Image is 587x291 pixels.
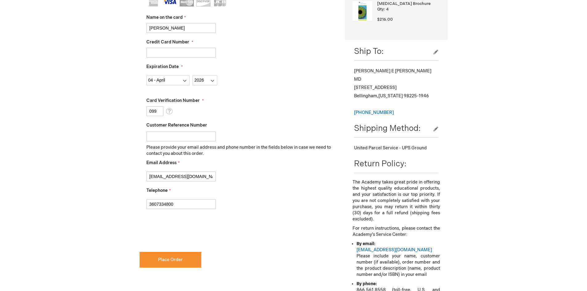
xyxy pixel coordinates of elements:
[377,17,393,22] span: $216.00
[353,1,372,21] img: Cataract Surgery Brochure
[140,252,201,268] button: Place Order
[146,106,163,116] input: Card Verification Number
[140,219,233,243] iframe: reCAPTCHA
[357,247,432,253] a: [EMAIL_ADDRESS][DOMAIN_NAME]
[377,7,384,12] span: Qty
[146,123,207,128] span: Customer Reference Number
[146,160,177,165] span: Email Address
[146,188,168,193] span: Telephone
[146,144,336,157] p: Please provide your email address and phone number in the fields below in case we need to contact...
[357,281,377,286] strong: By phone:
[146,39,189,45] span: Credit Card Number
[146,48,216,58] input: Credit Card Number
[377,1,438,7] strong: [MEDICAL_DATA] Brochure
[354,47,384,56] span: Ship To:
[357,241,375,246] strong: By email:
[378,93,403,99] span: [US_STATE]
[354,67,438,117] div: [PERSON_NAME] E [PERSON_NAME] MD [STREET_ADDRESS] Bellingham , 98225-1946
[354,110,394,115] a: [PHONE_NUMBER]
[386,7,389,12] span: 4
[354,145,427,151] span: United Parcel Service - UPS Ground
[158,257,183,262] span: Place Order
[357,241,440,278] li: Please include your name, customer number (if available), order number and the product descriptio...
[354,159,406,169] span: Return Policy:
[146,98,200,103] span: Card Verification Number
[353,225,440,238] p: For return instructions, please contact the Academy’s Service Center:
[146,64,179,69] span: Expiration Date
[146,15,183,20] span: Name on the card
[354,124,421,133] span: Shipping Method:
[353,179,440,222] p: The Academy takes great pride in offering the highest quality educational products, and your sati...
